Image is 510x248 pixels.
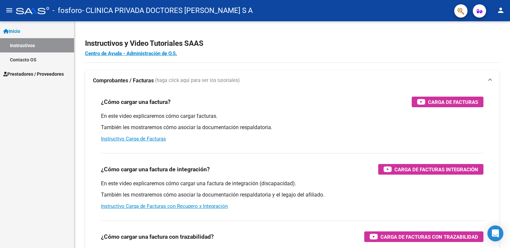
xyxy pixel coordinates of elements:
[5,6,13,14] mat-icon: menu
[155,77,240,84] span: (haga click aquí para ver los tutoriales)
[101,180,483,187] p: En este video explicaremos cómo cargar una factura de integración (discapacidad).
[101,113,483,120] p: En este video explicaremos cómo cargar facturas.
[101,203,228,209] a: Instructivo Carga de Facturas con Recupero x Integración
[487,225,503,241] div: Open Intercom Messenger
[52,3,82,18] span: - fosforo
[412,97,483,107] button: Carga de Facturas
[3,70,64,78] span: Prestadores / Proveedores
[378,164,483,175] button: Carga de Facturas Integración
[85,37,499,50] h2: Instructivos y Video Tutoriales SAAS
[364,231,483,242] button: Carga de Facturas con Trazabilidad
[101,124,483,131] p: También les mostraremos cómo asociar la documentación respaldatoria.
[101,97,171,107] h3: ¿Cómo cargar una factura?
[101,165,210,174] h3: ¿Cómo cargar una factura de integración?
[394,165,478,174] span: Carga de Facturas Integración
[381,233,478,241] span: Carga de Facturas con Trazabilidad
[82,3,253,18] span: - CLINICA PRIVADA DOCTORES [PERSON_NAME] S A
[101,191,483,199] p: También les mostraremos cómo asociar la documentación respaldatoria y el legajo del afiliado.
[101,136,166,142] a: Instructivo Carga de Facturas
[101,232,214,241] h3: ¿Cómo cargar una factura con trazabilidad?
[3,28,20,35] span: Inicio
[93,77,154,84] strong: Comprobantes / Facturas
[497,6,505,14] mat-icon: person
[85,70,499,91] mat-expansion-panel-header: Comprobantes / Facturas (haga click aquí para ver los tutoriales)
[428,98,478,106] span: Carga de Facturas
[85,50,177,56] a: Centro de Ayuda - Administración de O.S.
